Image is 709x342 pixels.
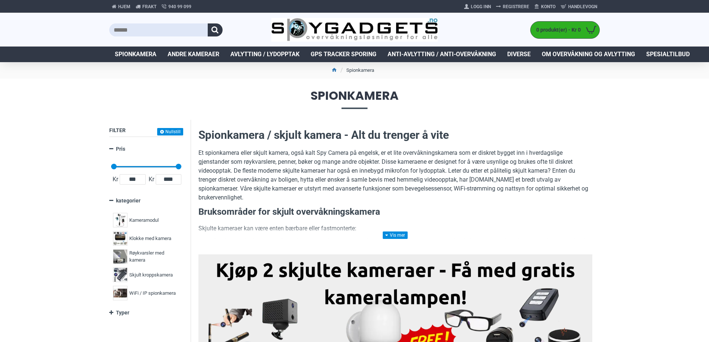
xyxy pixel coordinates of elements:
span: Logg Inn [471,3,491,10]
a: Spesialtilbud [641,47,695,62]
span: Andre kameraer [168,50,219,59]
span: Kr [147,175,156,184]
span: Spionkamera [109,90,600,109]
li: Disse kan tas med overalt og brukes til skjult filming i situasjoner der diskresjon er nødvendig ... [213,237,592,255]
a: GPS Tracker Sporing [305,47,382,62]
span: Anti-avlytting / Anti-overvåkning [388,50,496,59]
span: Frakt [142,3,156,10]
a: Andre kameraer [162,47,225,62]
button: Nullstill [157,128,183,135]
a: Logg Inn [462,1,493,13]
img: WiFi / IP spionkamera [113,286,127,300]
a: Typer [109,306,183,319]
span: Filter [109,127,126,133]
span: GPS Tracker Sporing [311,50,376,59]
img: SpyGadgets.no [271,18,438,42]
img: Røykvarsler med kamera [113,249,127,264]
span: Røykvarsler med kamera [129,249,178,264]
img: Kameramodul [113,213,127,227]
span: Diverse [507,50,531,59]
a: Anti-avlytting / Anti-overvåkning [382,47,502,62]
a: Avlytting / Lydopptak [225,47,305,62]
span: Handlevogn [568,3,597,10]
h2: Spionkamera / skjult kamera - Alt du trenger å vite [198,127,592,143]
a: Pris [109,143,183,156]
span: 940 99 099 [168,3,191,10]
p: Et spionkamera eller skjult kamera, også kalt Spy Camera på engelsk, er et lite overvåkningskamer... [198,148,592,202]
span: Kr [111,175,120,184]
a: Handlevogn [558,1,600,13]
strong: Bærbare spionkameraer: [213,237,281,244]
span: Kameramodul [129,217,159,224]
span: Konto [541,3,556,10]
span: Spesialtilbud [646,50,690,59]
img: Klokke med kamera [113,231,127,246]
span: WiFi / IP spionkamera [129,290,176,297]
span: Om overvåkning og avlytting [542,50,635,59]
span: Skjult kroppskamera [129,271,173,279]
a: 0 produkt(er) - Kr 0 [531,22,599,38]
a: Konto [532,1,558,13]
p: Skjulte kameraer kan være enten bærbare eller fastmonterte: [198,224,592,233]
a: Registrere [493,1,532,13]
img: Skjult kroppskamera [113,268,127,282]
a: Om overvåkning og avlytting [536,47,641,62]
a: kategorier [109,194,183,207]
span: Registrere [503,3,529,10]
span: Avlytting / Lydopptak [230,50,300,59]
span: Hjem [118,3,130,10]
h3: Bruksområder for skjult overvåkningskamera [198,206,592,218]
span: 0 produkt(er) - Kr 0 [531,26,583,34]
a: Diverse [502,47,536,62]
span: Klokke med kamera [129,235,171,242]
span: Spionkamera [115,50,156,59]
a: Spionkamera [109,47,162,62]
